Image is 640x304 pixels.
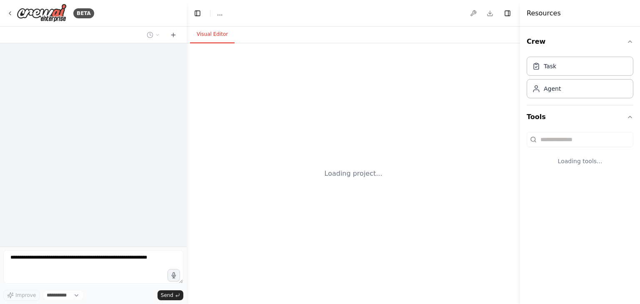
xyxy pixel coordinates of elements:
[544,62,556,70] div: Task
[544,85,561,93] div: Agent
[527,30,633,53] button: Crew
[161,292,173,299] span: Send
[190,26,235,43] button: Visual Editor
[527,150,633,172] div: Loading tools...
[502,7,513,19] button: Hide right sidebar
[325,169,382,179] div: Loading project...
[143,30,163,40] button: Switch to previous chat
[167,269,180,282] button: Click to speak your automation idea
[157,290,183,300] button: Send
[192,7,203,19] button: Hide left sidebar
[217,9,222,17] span: ...
[527,105,633,129] button: Tools
[167,30,180,40] button: Start a new chat
[527,8,561,18] h4: Resources
[217,9,222,17] nav: breadcrumb
[17,4,67,22] img: Logo
[527,129,633,179] div: Tools
[15,292,36,299] span: Improve
[527,53,633,105] div: Crew
[73,8,94,18] div: BETA
[3,290,40,301] button: Improve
